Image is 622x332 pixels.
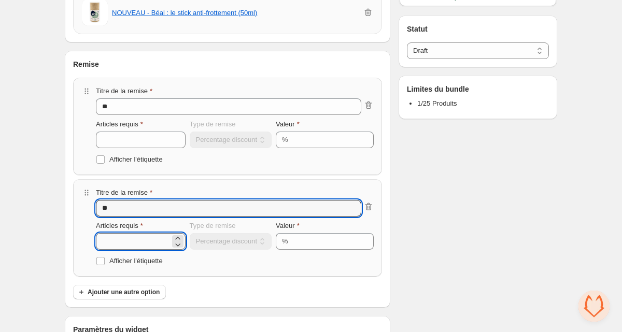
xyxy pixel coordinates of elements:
[190,119,236,129] label: Type de remise
[282,236,288,247] div: %
[96,119,143,129] label: Articles requis
[282,135,288,145] div: %
[417,99,457,107] span: 1/25 Produits
[96,221,143,231] label: Articles requis
[109,257,163,265] span: Afficher l'étiquette
[96,187,152,198] label: Titre de la remise
[112,9,257,17] button: NOUVEAU - Béal : le stick anti-frottement (50ml)
[96,86,152,96] label: Titre de la remise
[73,59,99,69] h3: Remise
[190,221,236,231] label: Type de remise
[407,84,469,94] h3: Limites du bundle
[109,155,163,163] span: Afficher l'étiquette
[578,291,610,322] a: Ouvrir le chat
[407,24,549,34] h3: Statut
[73,285,166,299] button: Ajouter une autre option
[88,288,160,296] span: Ajouter une autre option
[276,221,300,231] label: Valeur
[276,119,300,129] label: Valeur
